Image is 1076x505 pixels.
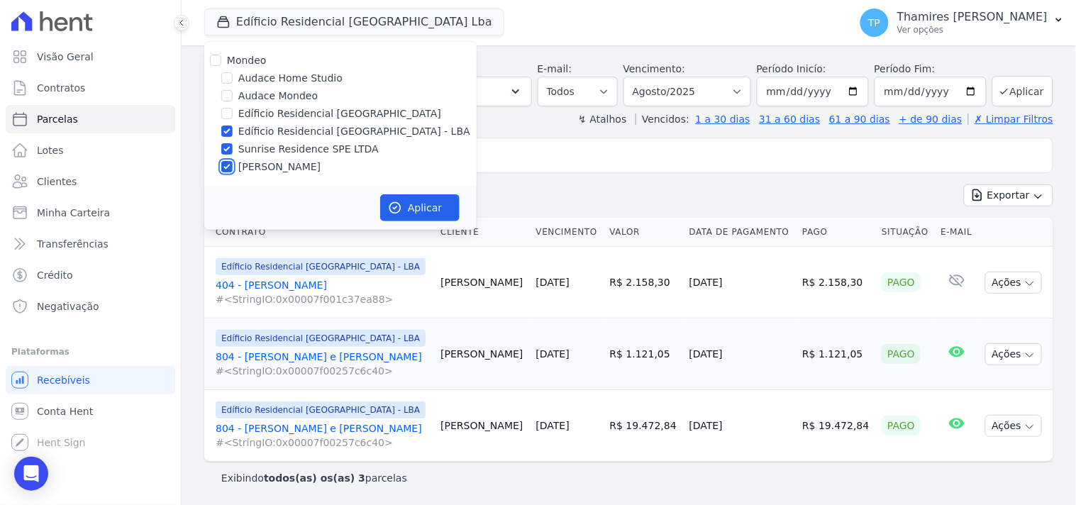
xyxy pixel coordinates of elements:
[216,278,429,306] a: 404 - [PERSON_NAME]#<StringIO:0x00007f001c37ea88>
[37,143,64,157] span: Lotes
[797,318,876,390] td: R$ 1.121,05
[964,184,1053,206] button: Exportar
[216,258,426,275] span: Edíficio Residencial [GEOGRAPHIC_DATA] - LBA
[882,416,921,435] div: Pago
[531,218,604,247] th: Vencimento
[204,218,435,247] th: Contrato
[238,71,343,86] label: Audace Home Studio
[37,404,93,418] span: Conta Hent
[435,318,530,390] td: [PERSON_NAME]
[968,113,1053,125] a: ✗ Limpar Filtros
[684,390,797,462] td: [DATE]
[216,435,429,450] span: #<StringIO:0x00007f00257c6c40>
[985,272,1042,294] button: Ações
[221,471,407,485] p: Exibindo parcelas
[37,268,73,282] span: Crédito
[37,373,90,387] span: Recebíveis
[868,18,880,28] span: TP
[14,457,48,491] div: Open Intercom Messenger
[204,9,504,35] button: Edíficio Residencial [GEOGRAPHIC_DATA] Lba
[604,218,684,247] th: Valor
[238,142,379,157] label: Sunrise Residence SPE LTDA
[684,318,797,390] td: [DATE]
[6,292,175,321] a: Negativação
[37,299,99,313] span: Negativação
[231,141,1047,170] input: Buscar por nome do lote ou do cliente
[238,160,321,174] label: [PERSON_NAME]
[636,113,689,125] label: Vencidos:
[216,401,426,418] span: Edíficio Residencial [GEOGRAPHIC_DATA] - LBA
[882,272,921,292] div: Pago
[435,247,530,318] td: [PERSON_NAME]
[238,124,470,139] label: Edíficio Residencial [GEOGRAPHIC_DATA] - LBA
[876,218,935,247] th: Situação
[759,113,820,125] a: 31 a 60 dias
[6,199,175,227] a: Minha Carteira
[37,237,109,251] span: Transferências
[797,247,876,318] td: R$ 2.158,30
[216,350,429,378] a: 804 - [PERSON_NAME] e [PERSON_NAME]#<StringIO:0x00007f00257c6c40>
[227,55,267,66] label: Mondeo
[6,230,175,258] a: Transferências
[829,113,890,125] a: 61 a 90 dias
[6,136,175,165] a: Lotes
[897,24,1048,35] p: Ver opções
[604,247,684,318] td: R$ 2.158,30
[37,81,85,95] span: Contratos
[6,261,175,289] a: Crédito
[6,43,175,71] a: Visão Geral
[6,366,175,394] a: Recebíveis
[37,112,78,126] span: Parcelas
[37,206,110,220] span: Minha Carteira
[797,390,876,462] td: R$ 19.472,84
[6,105,175,133] a: Parcelas
[435,218,530,247] th: Cliente
[216,292,429,306] span: #<StringIO:0x00007f001c37ea88>
[536,277,570,288] a: [DATE]
[797,218,876,247] th: Pago
[604,390,684,462] td: R$ 19.472,84
[37,50,94,64] span: Visão Geral
[538,63,572,74] label: E-mail:
[216,421,429,450] a: 804 - [PERSON_NAME] e [PERSON_NAME]#<StringIO:0x00007f00257c6c40>
[11,343,170,360] div: Plataformas
[6,397,175,426] a: Conta Hent
[696,113,750,125] a: 1 a 30 dias
[684,218,797,247] th: Data de Pagamento
[936,218,979,247] th: E-mail
[985,415,1042,437] button: Ações
[849,3,1076,43] button: TP Thamires [PERSON_NAME] Ver opções
[6,167,175,196] a: Clientes
[264,472,365,484] b: todos(as) os(as) 3
[238,106,441,121] label: Edíficio Residencial [GEOGRAPHIC_DATA]
[435,390,530,462] td: [PERSON_NAME]
[380,194,460,221] button: Aplicar
[757,63,826,74] label: Período Inicío:
[536,348,570,360] a: [DATE]
[6,74,175,102] a: Contratos
[875,62,987,77] label: Período Fim:
[992,76,1053,106] button: Aplicar
[882,344,921,364] div: Pago
[899,113,963,125] a: + de 90 dias
[985,343,1042,365] button: Ações
[684,247,797,318] td: [DATE]
[238,89,318,104] label: Audace Mondeo
[623,63,685,74] label: Vencimento:
[897,10,1048,24] p: Thamires [PERSON_NAME]
[37,174,77,189] span: Clientes
[604,318,684,390] td: R$ 1.121,05
[536,420,570,431] a: [DATE]
[216,364,429,378] span: #<StringIO:0x00007f00257c6c40>
[578,113,626,125] label: ↯ Atalhos
[216,330,426,347] span: Edíficio Residencial [GEOGRAPHIC_DATA] - LBA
